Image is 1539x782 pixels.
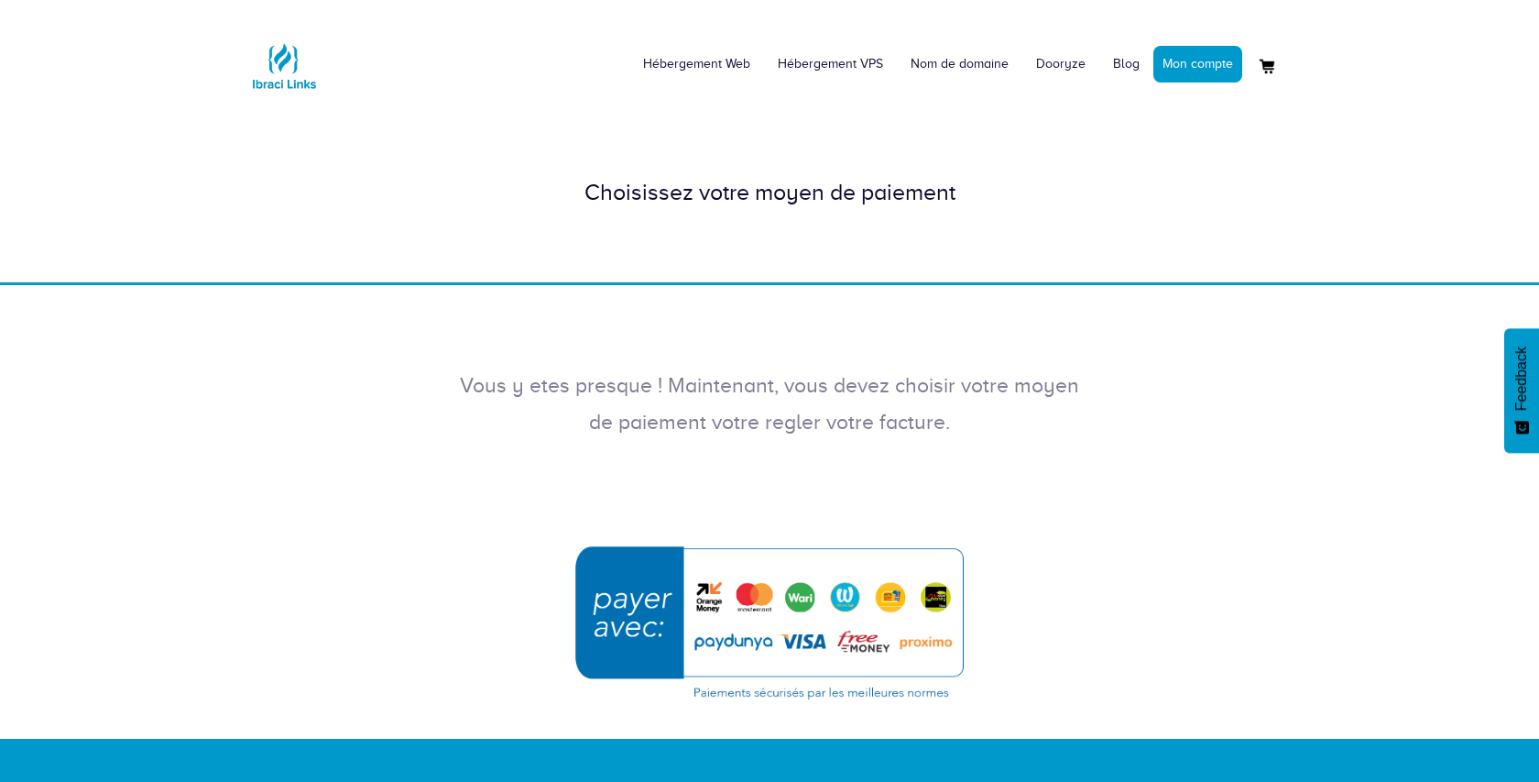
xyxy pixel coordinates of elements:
[563,534,976,711] img: Choisissez cette option pour continuer avec l'un de ces moyens de paiement : PayDunya, Yup Money,...
[458,368,1081,441] p: Vous y etes presque ! Maintenant, vous devez choisir votre moyen de paiement votre regler votre f...
[247,176,1292,209] div: Choisissez votre moyen de paiement
[247,14,321,103] a: Logo Ibraci Links
[1099,37,1153,92] a: Blog
[1513,347,1530,411] span: Feedback
[247,29,321,103] img: Logo Ibraci Links
[1153,46,1242,83] a: Mon compte
[1504,328,1539,453] button: Feedback - Afficher l’enquête
[897,37,1022,92] a: Nom de domaine
[1022,37,1099,92] a: Dooryze
[764,37,897,92] a: Hébergement VPS
[629,37,764,92] a: Hébergement Web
